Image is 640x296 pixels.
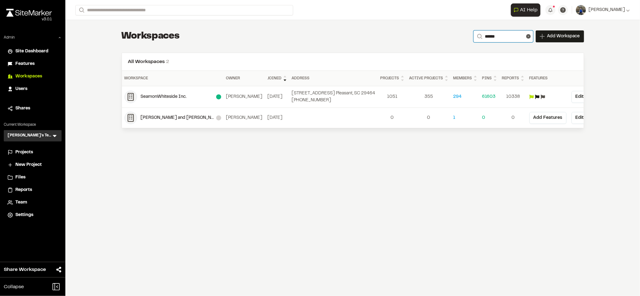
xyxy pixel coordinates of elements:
span: Settings [15,212,33,219]
span: 2 [166,60,169,64]
div: Projects [380,75,404,82]
div: Seamon and Whiteside [141,114,216,121]
div: June 13, 2021 5:37 PM EDT [268,93,287,100]
span: Add Workspace [547,33,580,40]
a: New Project [8,161,58,168]
button: Add Features [529,112,566,124]
div: Owner [226,76,263,81]
span: [PERSON_NAME] [588,7,625,13]
div: Address [292,76,375,81]
span: AI Help [520,6,538,14]
span: New Project [15,161,42,168]
h3: [PERSON_NAME]'s Test [8,133,52,139]
p: Admin [4,35,15,40]
p: Current Workspace [4,122,62,128]
div: Features [529,76,566,81]
span: Projects [15,149,33,156]
img: User [576,5,586,15]
div: [PHONE_NUMBER] [292,97,375,104]
span: Workspaces [15,73,42,80]
a: 0 [409,114,448,121]
div: Oh geez...please don't... [6,17,52,22]
div: Enterprise [216,94,221,99]
div: [STREET_ADDRESS] Pleasant, SC 29464 [292,90,375,97]
span: Shares [15,105,30,112]
a: 61603 [482,93,497,100]
div: No active subscription [216,115,221,120]
a: Reports [8,187,58,193]
button: Search [75,5,87,15]
button: Edit [572,112,588,124]
div: [PERSON_NAME] [226,93,263,100]
div: Workspace [124,76,221,81]
a: Users [8,86,58,92]
a: 294 [453,93,477,100]
h2: All Workspaces [128,58,577,66]
a: 355 [409,93,448,100]
a: Files [8,174,58,181]
span: Files [15,174,25,181]
div: Active Projects [409,75,448,82]
a: 1 [453,114,477,121]
a: Workspaces [8,73,58,80]
button: Edit [572,91,588,103]
button: Clear text [526,34,531,39]
a: 10338 [502,93,524,100]
div: Open AI Assistant [511,3,543,17]
a: Features [8,61,58,67]
button: Search [473,30,485,42]
a: Team [8,199,58,206]
button: [PERSON_NAME] [576,5,630,15]
img: rebrand.png [6,9,52,17]
a: Projects [8,149,58,156]
div: Joined [268,75,287,82]
a: 0 [380,114,404,121]
div: [PERSON_NAME] [226,114,263,121]
span: Collapse [4,283,24,291]
span: Team [15,199,27,206]
a: SeamonWhiteside Inc. [124,91,221,103]
div: May 14, 2025 2:37 PM EDT [268,114,287,121]
div: Members [453,75,477,82]
a: Site Dashboard [8,48,58,55]
a: 0 [482,114,497,121]
span: Reports [15,187,32,193]
span: Features [15,61,35,67]
div: SeamonWhiteside Inc. [141,93,216,100]
a: 1051 [380,93,404,100]
div: Reports [502,75,524,82]
span: Share Workspace [4,266,46,273]
h1: Workspaces [122,30,180,43]
a: Shares [8,105,58,112]
span: Users [15,86,27,92]
a: [PERSON_NAME] and [PERSON_NAME] [124,112,221,124]
div: Pins [482,75,497,82]
a: 0 [502,114,524,121]
a: Settings [8,212,58,219]
span: Site Dashboard [15,48,48,55]
button: Open AI Assistant [511,3,540,17]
